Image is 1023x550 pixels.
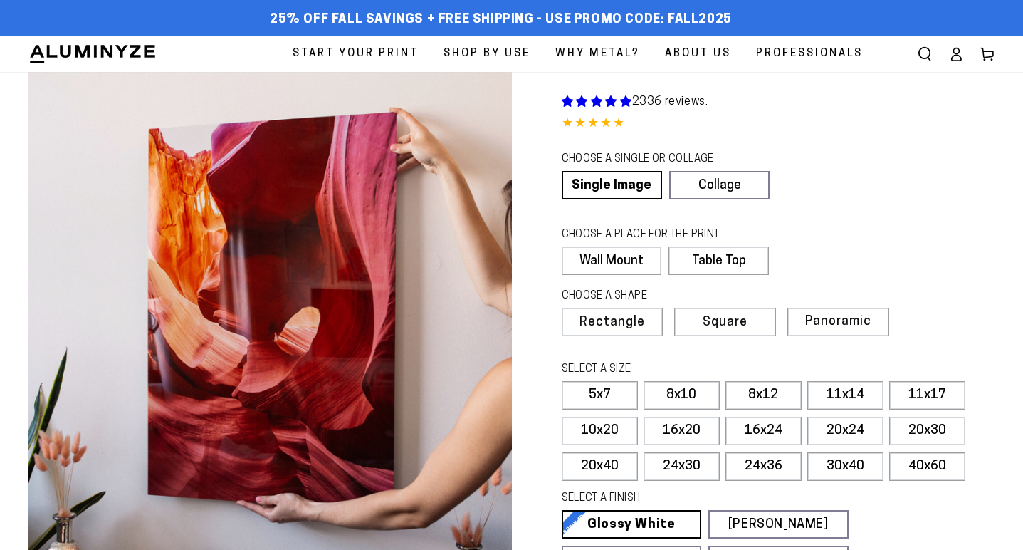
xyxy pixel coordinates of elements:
[545,36,651,72] a: Why Metal?
[644,381,720,410] label: 8x10
[555,44,640,63] span: Why Metal?
[644,417,720,445] label: 16x20
[282,36,429,72] a: Start Your Print
[889,381,965,410] label: 11x17
[805,315,871,328] span: Panoramic
[270,12,732,28] span: 25% off FALL Savings + Free Shipping - Use Promo Code: FALL2025
[562,417,638,445] label: 10x20
[293,44,419,63] span: Start Your Print
[579,316,645,329] span: Rectangle
[909,38,940,70] summary: Search our site
[562,491,816,507] legend: SELECT A FINISH
[807,381,883,410] label: 11x14
[807,452,883,481] label: 30x40
[807,417,883,445] label: 20x24
[444,44,530,63] span: Shop By Use
[708,510,849,539] a: [PERSON_NAME]
[562,152,757,167] legend: CHOOSE A SINGLE OR COLLAGE
[562,362,816,378] legend: SELECT A SIZE
[654,36,742,72] a: About Us
[562,381,638,410] label: 5x7
[725,381,802,410] label: 8x12
[745,36,874,72] a: Professionals
[669,171,770,199] a: Collage
[725,417,802,445] label: 16x24
[28,43,157,65] img: Aluminyze
[562,247,662,275] label: Wall Mount
[562,227,756,243] legend: CHOOSE A PLACE FOR THE PRINT
[562,510,702,539] a: Glossy White
[562,114,995,135] div: 4.85 out of 5.0 stars
[725,452,802,481] label: 24x36
[562,289,758,304] legend: CHOOSE A SHAPE
[562,171,662,199] a: Single Image
[433,36,541,72] a: Shop By Use
[668,247,769,275] label: Table Top
[756,44,863,63] span: Professionals
[703,316,747,329] span: Square
[889,452,965,481] label: 40x60
[665,44,731,63] span: About Us
[644,452,720,481] label: 24x30
[562,452,638,481] label: 20x40
[889,417,965,445] label: 20x30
